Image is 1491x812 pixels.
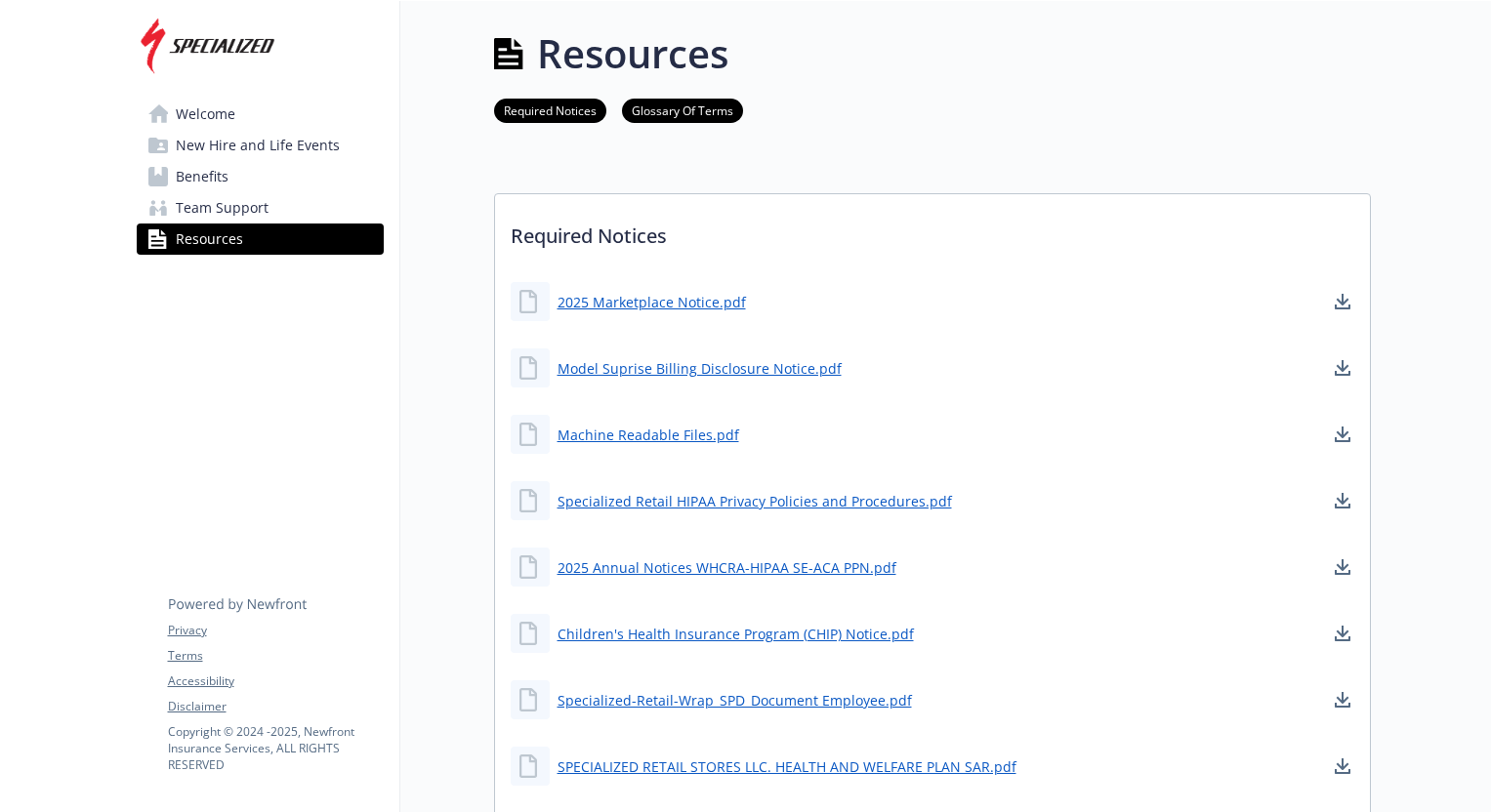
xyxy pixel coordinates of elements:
[176,99,235,130] span: Welcome
[1331,489,1354,512] a: download document
[176,223,243,255] span: Resources
[558,624,914,644] a: Children's Health Insurance Program (CHIP) Notice.pdf
[1331,555,1354,579] a: download document
[558,756,1016,777] a: SPECIALIZED RETAIL STORES LLC. HEALTH AND WELFARE PLAN SAR.pdf
[558,557,896,578] a: 2025 Annual Notices WHCRA-HIPAA SE-ACA PPN.pdf
[168,723,383,773] p: Copyright © 2024 - 2025 , Newfront Insurance Services, ALL RIGHTS RESERVED
[1331,754,1354,778] a: download document
[558,292,746,312] a: 2025 Marketplace Notice.pdf
[1331,290,1354,313] a: download document
[495,194,1370,266] p: Required Notices
[168,698,383,715] a: Disclaimer
[168,647,383,665] a: Terms
[1331,622,1354,645] a: download document
[558,425,739,445] a: Machine Readable Files.pdf
[558,358,842,379] a: Model Suprise Billing Disclosure Notice.pdf
[168,622,383,639] a: Privacy
[137,223,384,255] a: Resources
[558,690,912,710] a: Specialized-Retail-Wrap_SPD_Document Employee.pdf
[537,24,728,83] h1: Resources
[176,130,340,161] span: New Hire and Life Events
[168,672,383,690] a: Accessibility
[176,161,228,192] span: Benefits
[1331,423,1354,446] a: download document
[137,130,384,161] a: New Hire and Life Events
[137,192,384,223] a: Team Support
[137,99,384,130] a: Welcome
[176,192,269,223] span: Team Support
[622,101,743,119] a: Glossary Of Terms
[1331,356,1354,380] a: download document
[137,161,384,192] a: Benefits
[1331,688,1354,711] a: download document
[558,491,952,511] a: Specialized Retail HIPAA Privacy Policies and Procedures.pdf
[494,101,606,119] a: Required Notices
